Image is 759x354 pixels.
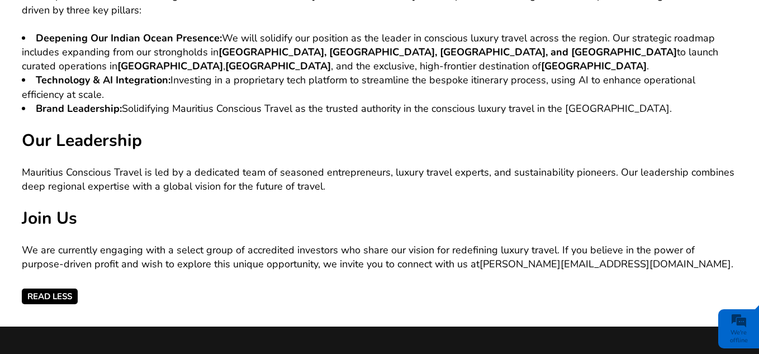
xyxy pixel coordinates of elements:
[22,243,737,271] p: We are currently engaging with a select group of accredited investors who share our vision for re...
[225,59,331,73] b: [GEOGRAPHIC_DATA]
[117,59,223,73] b: [GEOGRAPHIC_DATA]
[164,275,203,290] em: Submit
[22,102,737,116] li: Solidifying Mauritius Conscious Travel as the trusted authority in the conscious luxury travel in...
[219,45,677,59] b: [GEOGRAPHIC_DATA], [GEOGRAPHIC_DATA], [GEOGRAPHIC_DATA], and [GEOGRAPHIC_DATA]
[22,73,737,101] li: Investing in a proprietary tech platform to streamline the bespoke itinerary process, using AI to...
[36,102,122,115] b: Brand Leadership:
[541,59,647,73] b: [GEOGRAPHIC_DATA]
[22,166,737,193] p: Mauritius Conscious Travel is led by a dedicated team of seasoned entrepreneurs, luxury travel ex...
[22,289,78,304] span: Read Less
[480,257,731,271] a: [PERSON_NAME][EMAIL_ADDRESS][DOMAIN_NAME]
[15,136,204,161] input: Enter your email address
[22,129,142,152] b: Our Leadership
[75,59,205,73] div: Leave a message
[36,73,170,87] b: Technology & AI Integration:
[22,207,77,230] b: Join Us
[12,58,29,74] div: Navigation go back
[721,329,756,344] div: We're offline
[183,6,210,32] div: Minimize live chat window
[15,103,204,128] input: Enter your last name
[15,169,204,265] textarea: Type your message and click 'Submit'
[22,31,737,74] li: We will solidify our position as the leader in conscious luxury travel across the region. Our str...
[36,31,222,45] b: Deepening Our Indian Ocean Presence:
